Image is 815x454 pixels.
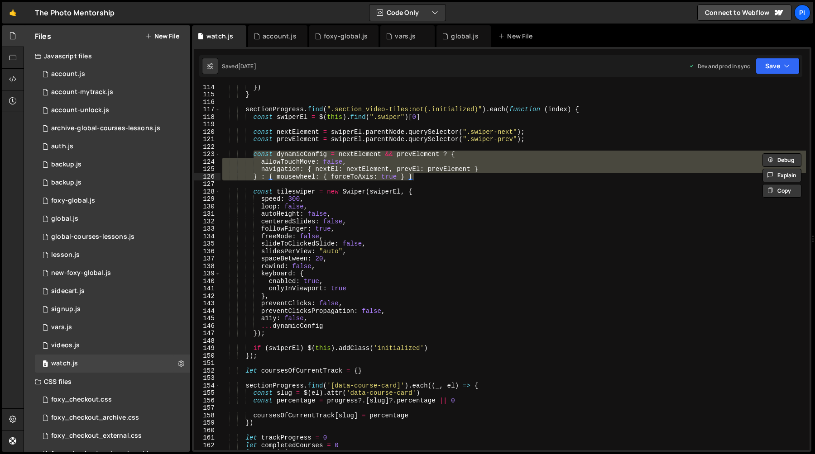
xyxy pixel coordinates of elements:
div: [DATE] [238,62,256,70]
div: 141 [194,285,221,293]
div: 160 [194,427,221,435]
div: 13533/38747.css [35,427,190,445]
a: Connect to Webflow [697,5,791,21]
div: 123 [194,151,221,158]
div: 128 [194,188,221,196]
div: 129 [194,195,221,203]
div: 114 [194,84,221,91]
div: 136 [194,248,221,255]
div: signup.js [51,305,81,313]
div: 13533/39483.js [35,210,190,228]
div: 134 [194,233,221,241]
div: foxy_checkout_external.css [51,432,142,440]
div: 153 [194,374,221,382]
div: 143 [194,300,221,307]
div: 116 [194,99,221,106]
div: 13533/42246.js [35,336,190,355]
div: 13533/34034.js [35,137,190,156]
div: global.js [51,215,78,223]
div: foxy_checkout_archive.css [51,414,139,422]
div: 13533/45031.js [35,156,190,174]
div: 147 [194,330,221,337]
div: 155 [194,389,221,397]
button: Save [756,58,800,74]
div: 119 [194,121,221,128]
a: Pi [794,5,810,21]
button: Copy [762,184,801,198]
div: Javascript files [24,47,190,65]
div: CSS files [24,373,190,391]
div: 115 [194,91,221,99]
div: 158 [194,412,221,420]
div: 130 [194,203,221,211]
span: 0 [43,361,48,368]
div: global.js [451,32,478,41]
div: 13533/35364.js [35,300,190,318]
div: account-unlock.js [51,106,109,114]
div: backup.js [51,179,81,187]
div: 127 [194,180,221,188]
div: vars.js [51,323,72,331]
div: 13533/40053.js [35,264,190,282]
div: 126 [194,173,221,181]
div: 131 [194,210,221,218]
div: 162 [194,442,221,449]
div: 13533/44030.css [35,409,190,427]
div: New File [498,32,536,41]
div: 152 [194,367,221,375]
div: 161 [194,434,221,442]
div: 117 [194,106,221,113]
div: vars.js [395,32,416,41]
div: 135 [194,240,221,248]
h2: Files [35,31,51,41]
div: 13533/38978.js [35,318,190,336]
div: 13533/35292.js [35,228,190,246]
div: 144 [194,307,221,315]
div: account.js [51,70,85,78]
div: 159 [194,419,221,427]
button: Explain [762,169,801,182]
div: 13533/41206.js [35,101,190,119]
div: watch.js [51,359,78,368]
div: auth.js [51,142,73,151]
div: 13533/38507.css [35,391,190,409]
div: 13533/38527.js [35,355,190,373]
div: 133 [194,225,221,233]
div: 145 [194,315,221,322]
div: videos.js [51,341,80,350]
div: 137 [194,255,221,263]
div: 124 [194,158,221,166]
div: 13533/43446.js [35,282,190,300]
div: 150 [194,352,221,360]
div: Saved [222,62,256,70]
div: 149 [194,345,221,352]
div: 120 [194,128,221,136]
div: foxy-global.js [51,197,95,205]
div: backup.js [51,161,81,169]
div: account.js [263,32,297,41]
div: new-foxy-global.js [51,269,111,277]
div: lesson.js [51,251,80,259]
div: foxy_checkout.css [51,396,112,404]
div: sidecart.js [51,287,85,295]
div: 122 [194,143,221,151]
div: 138 [194,263,221,270]
div: 118 [194,113,221,121]
div: The Photo Mentorship [35,7,115,18]
div: 13533/45030.js [35,174,190,192]
button: New File [145,33,179,40]
div: 148 [194,337,221,345]
div: global-courses-lessons.js [51,233,134,241]
div: 13533/35472.js [35,246,190,264]
div: 146 [194,322,221,330]
div: 132 [194,218,221,226]
div: 13533/43968.js [35,119,190,137]
div: 140 [194,278,221,285]
div: 13533/34220.js [35,65,190,83]
div: 157 [194,404,221,412]
div: 156 [194,397,221,405]
div: 125 [194,166,221,173]
button: Debug [762,153,801,167]
div: Dev and prod in sync [689,62,750,70]
div: 13533/38628.js [35,83,190,101]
